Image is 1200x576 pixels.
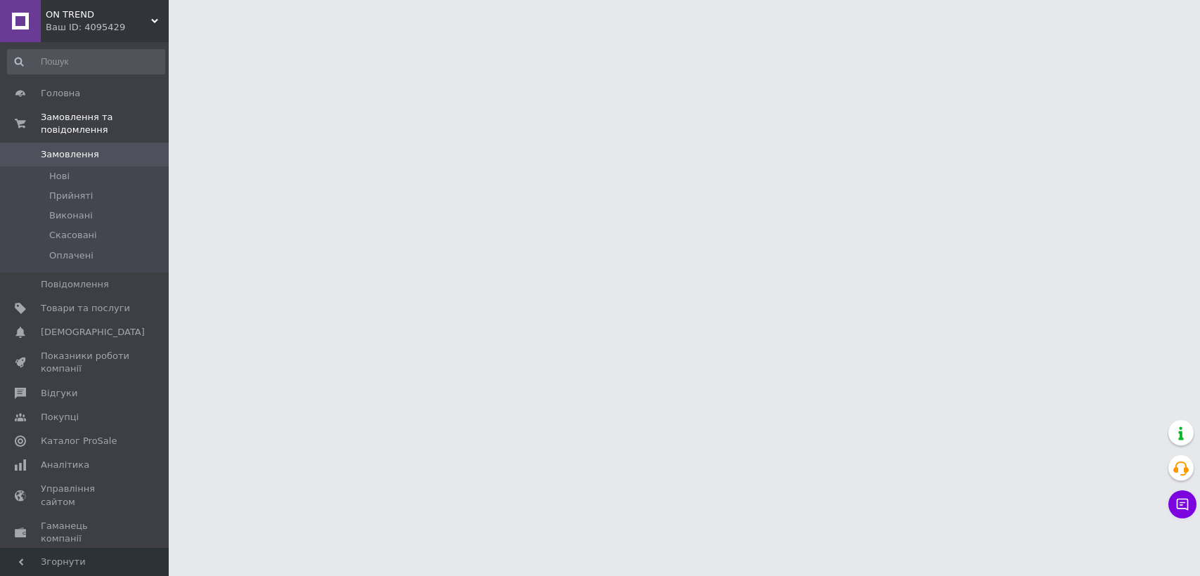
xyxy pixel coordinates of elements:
button: Чат з покупцем [1168,490,1196,518]
span: Замовлення та повідомлення [41,111,169,136]
span: Повідомлення [41,278,109,291]
span: Гаманець компанії [41,520,130,545]
span: Показники роботи компанії [41,350,130,375]
span: [DEMOGRAPHIC_DATA] [41,326,145,339]
span: Головна [41,87,80,100]
span: Покупці [41,411,79,424]
span: Скасовані [49,229,97,242]
span: Аналітика [41,459,89,471]
span: ON TREND [46,8,151,21]
span: Відгуки [41,387,77,400]
input: Пошук [7,49,165,74]
span: Товари та послуги [41,302,130,315]
span: Нові [49,170,70,183]
span: Виконані [49,209,93,222]
div: Ваш ID: 4095429 [46,21,169,34]
span: Прийняті [49,190,93,202]
span: Оплачені [49,249,93,262]
span: Каталог ProSale [41,435,117,447]
span: Замовлення [41,148,99,161]
span: Управління сайтом [41,483,130,508]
